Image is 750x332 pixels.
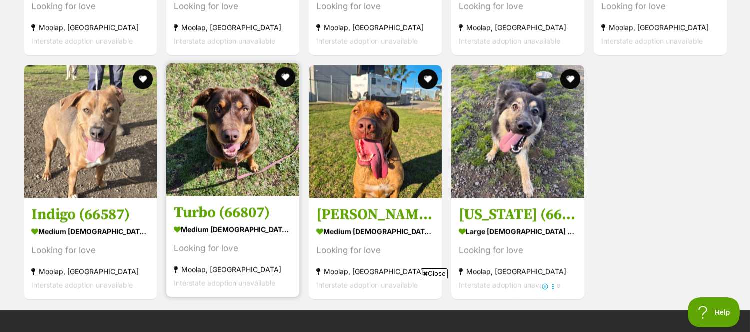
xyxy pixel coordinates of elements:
h3: [PERSON_NAME] (60897) [316,205,434,224]
span: Interstate adoption unavailable [174,37,275,46]
div: Moolap, [GEOGRAPHIC_DATA] [316,21,434,35]
img: Rufus George (60897) [309,65,442,198]
div: Looking for love [174,242,292,255]
iframe: Help Scout Beacon - Open [688,297,740,327]
span: Interstate adoption unavailable [459,281,560,289]
span: Interstate adoption unavailable [174,279,275,287]
img: Alaska (66778) [451,65,584,198]
div: Looking for love [31,0,149,14]
div: Looking for love [174,0,292,14]
h3: Indigo (66587) [31,205,149,224]
h3: Turbo (66807) [174,203,292,222]
div: Moolap, [GEOGRAPHIC_DATA] [31,265,149,278]
button: favourite [275,67,295,87]
span: Interstate adoption unavailable [601,37,703,46]
span: Close [421,268,448,278]
div: Looking for love [316,0,434,14]
div: Looking for love [459,0,577,14]
img: Turbo (66807) [166,63,299,196]
div: Moolap, [GEOGRAPHIC_DATA] [459,21,577,35]
button: favourite [133,69,153,89]
div: Looking for love [31,244,149,257]
a: [PERSON_NAME] (60897) medium [DEMOGRAPHIC_DATA] Dog Looking for love Moolap, [GEOGRAPHIC_DATA] In... [309,198,442,299]
a: Indigo (66587) medium [DEMOGRAPHIC_DATA] Dog Looking for love Moolap, [GEOGRAPHIC_DATA] Interstat... [24,198,157,299]
button: favourite [418,69,438,89]
div: Moolap, [GEOGRAPHIC_DATA] [601,21,719,35]
a: [US_STATE] (66778) large [DEMOGRAPHIC_DATA] Dog Looking for love Moolap, [GEOGRAPHIC_DATA] Inters... [451,198,584,299]
span: Interstate adoption unavailable [316,37,418,46]
div: medium [DEMOGRAPHIC_DATA] Dog [316,224,434,239]
div: medium [DEMOGRAPHIC_DATA] Dog [174,222,292,237]
button: favourite [560,69,580,89]
div: Moolap, [GEOGRAPHIC_DATA] [174,21,292,35]
div: Moolap, [GEOGRAPHIC_DATA] [459,265,577,278]
h3: [US_STATE] (66778) [459,205,577,224]
div: Moolap, [GEOGRAPHIC_DATA] [174,263,292,276]
iframe: Advertisement [193,282,557,327]
div: Looking for love [601,0,719,14]
a: Turbo (66807) medium [DEMOGRAPHIC_DATA] Dog Looking for love Moolap, [GEOGRAPHIC_DATA] Interstate... [166,196,299,297]
span: Interstate adoption unavailable [31,37,133,46]
div: Looking for love [316,244,434,257]
img: Indigo (66587) [24,65,157,198]
span: Interstate adoption unavailable [459,37,560,46]
span: Interstate adoption unavailable [31,281,133,289]
div: Moolap, [GEOGRAPHIC_DATA] [316,265,434,278]
div: Moolap, [GEOGRAPHIC_DATA] [31,21,149,35]
div: medium [DEMOGRAPHIC_DATA] Dog [31,224,149,239]
div: Looking for love [459,244,577,257]
div: large [DEMOGRAPHIC_DATA] Dog [459,224,577,239]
